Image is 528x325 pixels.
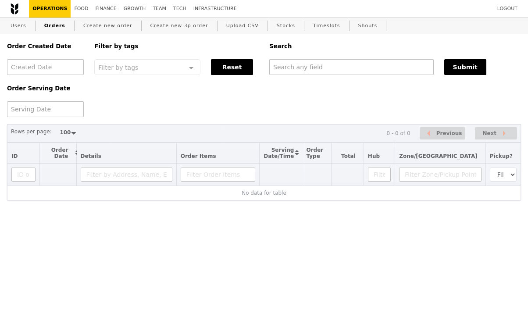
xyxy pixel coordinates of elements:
[355,18,381,34] a: Shouts
[11,190,517,196] div: No data for table
[80,18,136,34] a: Create new order
[7,101,84,117] input: Serving Date
[399,168,482,182] input: Filter Zone/Pickup Point
[181,153,216,159] span: Order Items
[147,18,212,34] a: Create new 3p order
[94,43,259,50] h5: Filter by tags
[269,59,434,75] input: Search any field
[436,128,462,139] span: Previous
[7,59,84,75] input: Created Date
[7,43,84,50] h5: Order Created Date
[11,153,18,159] span: ID
[98,63,138,71] span: Filter by tags
[41,18,69,34] a: Orders
[81,153,101,159] span: Details
[368,153,380,159] span: Hub
[273,18,299,34] a: Stocks
[223,18,262,34] a: Upload CSV
[368,168,391,182] input: Filter Hub
[11,3,18,14] img: Grain logo
[475,127,517,140] button: Next
[11,127,52,136] label: Rows per page:
[310,18,343,34] a: Timeslots
[399,153,478,159] span: Zone/[GEOGRAPHIC_DATA]
[444,59,486,75] button: Submit
[306,147,323,159] span: Order Type
[11,168,36,182] input: ID or Salesperson name
[420,127,465,140] button: Previous
[81,168,172,182] input: Filter by Address, Name, Email, Mobile
[181,168,255,182] input: Filter Order Items
[269,43,521,50] h5: Search
[386,130,410,136] div: 0 - 0 of 0
[211,59,253,75] button: Reset
[7,85,84,92] h5: Order Serving Date
[482,128,496,139] span: Next
[7,18,30,34] a: Users
[490,153,513,159] span: Pickup?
